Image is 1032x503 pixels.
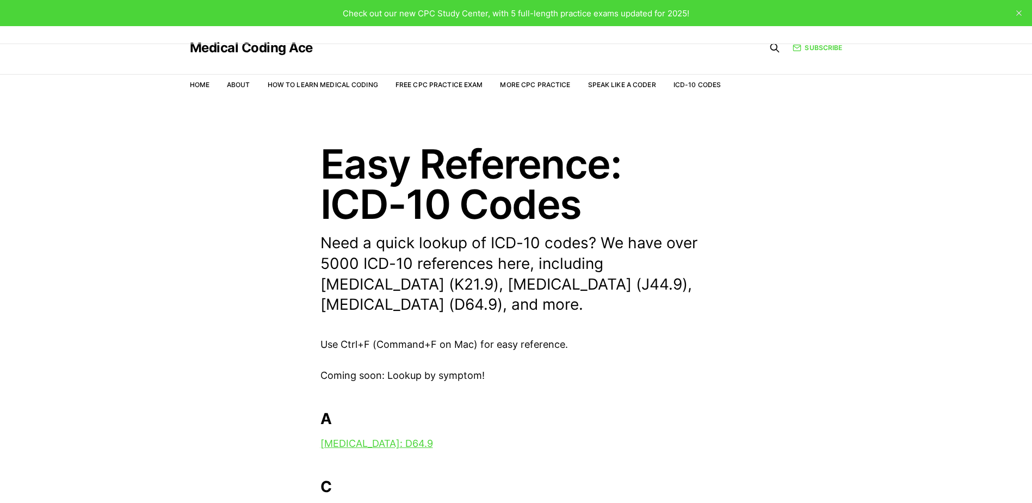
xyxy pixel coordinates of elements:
span: Check out our new CPC Study Center, with 5 full-length practice exams updated for 2025! [343,8,689,19]
a: Speak Like a Coder [588,81,656,89]
iframe: portal-trigger [855,450,1032,503]
p: Use Ctrl+F (Command+F on Mac) for easy reference. [320,337,712,353]
p: Coming soon: Lookup by symptom! [320,368,712,384]
h2: A [320,410,712,427]
h1: Easy Reference: ICD-10 Codes [320,144,712,224]
a: More CPC Practice [500,81,570,89]
a: How to Learn Medical Coding [268,81,378,89]
a: ICD-10 Codes [673,81,721,89]
a: Subscribe [793,42,842,53]
a: Medical Coding Ace [190,41,313,54]
a: Free CPC Practice Exam [396,81,483,89]
h2: C [320,478,712,495]
a: [MEDICAL_DATA]: D64.9 [320,438,433,449]
p: Need a quick lookup of ICD-10 codes? We have over 5000 ICD-10 references here, including [MEDICAL... [320,233,712,315]
button: close [1010,4,1028,22]
a: Home [190,81,209,89]
a: About [227,81,250,89]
